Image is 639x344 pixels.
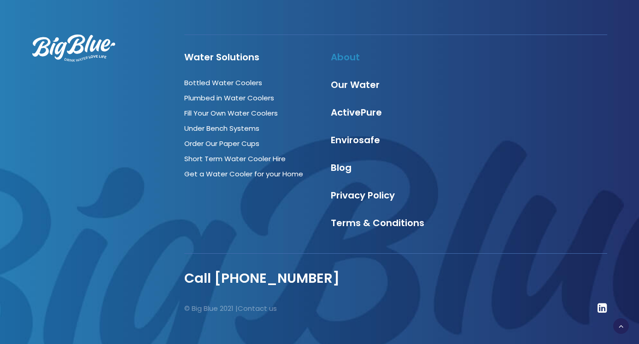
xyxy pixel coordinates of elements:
[331,51,360,64] a: About
[184,154,286,163] a: Short Term Water Cooler Hire
[331,189,395,202] a: Privacy Policy
[331,134,380,146] a: Envirosafe
[331,161,352,174] a: Blog
[184,123,259,133] a: Under Bench Systems
[184,269,340,287] a: Call [PHONE_NUMBER]
[331,78,380,91] a: Our Water
[331,106,382,119] a: ActivePure
[184,169,303,179] a: Get a Water Cooler for your Home
[184,52,314,63] h4: Water Solutions
[331,216,424,229] a: Terms & Conditions
[238,303,277,313] a: Contact us
[184,78,262,87] a: Bottled Water Coolers
[184,108,278,118] a: Fill Your Own Water Coolers
[578,283,626,331] iframe: Chatbot
[184,139,259,148] a: Order Our Paper Cups
[184,93,274,103] a: Plumbed in Water Coolers
[184,303,387,315] p: © Big Blue 2021 |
